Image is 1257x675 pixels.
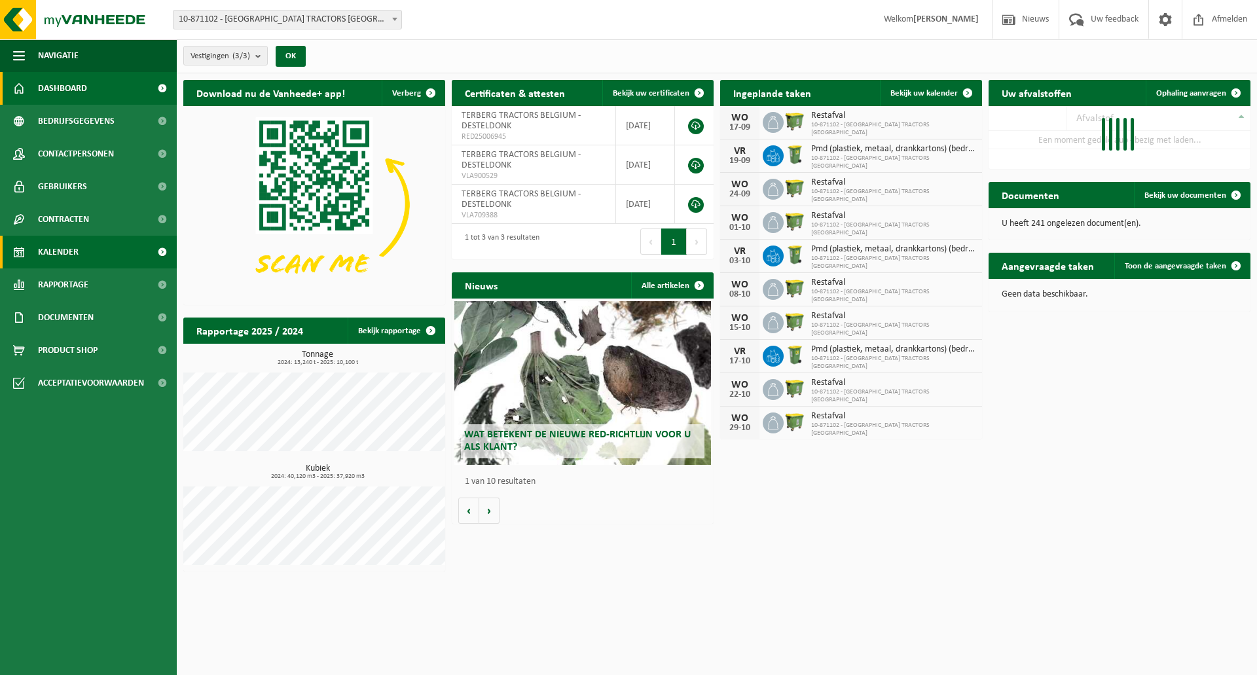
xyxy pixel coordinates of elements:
span: 10-871102 - TERBERG TRACTORS BELGIUM - DESTELDONK [173,10,402,29]
span: Restafval [811,177,975,188]
span: Pmd (plastiek, metaal, drankkartons) (bedrijven) [811,344,975,355]
count: (3/3) [232,52,250,60]
a: Toon de aangevraagde taken [1114,253,1249,279]
img: WB-0240-HPE-GN-51 [784,143,806,166]
h2: Rapportage 2025 / 2024 [183,318,316,343]
span: Rapportage [38,268,88,301]
div: WO [727,413,753,424]
span: 2024: 40,120 m3 - 2025: 37,920 m3 [190,473,445,480]
img: WB-1100-HPE-GN-50 [784,410,806,433]
span: Bekijk uw certificaten [613,89,689,98]
img: WB-0240-HPE-GN-51 [784,344,806,366]
div: 24-09 [727,190,753,199]
img: WB-1100-HPE-GN-50 [784,177,806,199]
div: WO [727,113,753,123]
span: Ophaling aanvragen [1156,89,1226,98]
span: TERBERG TRACTORS BELGIUM - DESTELDONK [462,150,581,170]
h2: Download nu de Vanheede+ app! [183,80,358,105]
h3: Kubiek [190,464,445,480]
div: 29-10 [727,424,753,433]
span: Navigatie [38,39,79,72]
span: Toon de aangevraagde taken [1125,262,1226,270]
h2: Certificaten & attesten [452,80,578,105]
h2: Documenten [989,182,1072,208]
div: 15-10 [727,323,753,333]
div: WO [727,380,753,390]
img: Download de VHEPlus App [183,106,445,302]
div: 22-10 [727,390,753,399]
div: WO [727,280,753,290]
span: Contracten [38,203,89,236]
span: Bekijk uw kalender [890,89,958,98]
button: Vestigingen(3/3) [183,46,268,65]
div: 17-10 [727,357,753,366]
td: [DATE] [616,145,675,185]
h3: Tonnage [190,350,445,366]
span: Acceptatievoorwaarden [38,367,144,399]
p: U heeft 241 ongelezen document(en). [1002,219,1237,228]
a: Ophaling aanvragen [1146,80,1249,106]
span: Pmd (plastiek, metaal, drankkartons) (bedrijven) [811,144,975,155]
span: Restafval [811,211,975,221]
span: 10-871102 - [GEOGRAPHIC_DATA] TRACTORS [GEOGRAPHIC_DATA] [811,255,975,270]
h2: Nieuws [452,272,511,298]
button: Verberg [382,80,444,106]
span: 10-871102 - [GEOGRAPHIC_DATA] TRACTORS [GEOGRAPHIC_DATA] [811,221,975,237]
button: 1 [661,228,687,255]
button: OK [276,46,306,67]
span: Gebruikers [38,170,87,203]
span: VLA900529 [462,171,606,181]
span: 10-871102 - [GEOGRAPHIC_DATA] TRACTORS [GEOGRAPHIC_DATA] [811,121,975,137]
span: 10-871102 - [GEOGRAPHIC_DATA] TRACTORS [GEOGRAPHIC_DATA] [811,288,975,304]
span: Documenten [38,301,94,334]
h2: Uw afvalstoffen [989,80,1085,105]
div: 01-10 [727,223,753,232]
a: Alle artikelen [631,272,712,299]
div: VR [727,346,753,357]
span: 10-871102 - [GEOGRAPHIC_DATA] TRACTORS [GEOGRAPHIC_DATA] [811,422,975,437]
span: Product Shop [38,334,98,367]
img: WB-1100-HPE-GN-50 [784,277,806,299]
span: RED25006945 [462,132,606,142]
span: Restafval [811,111,975,121]
span: TERBERG TRACTORS BELGIUM - DESTELDONK [462,111,581,131]
h2: Aangevraagde taken [989,253,1107,278]
span: Dashboard [38,72,87,105]
button: Volgende [479,498,500,524]
span: 10-871102 - TERBERG TRACTORS BELGIUM - DESTELDONK [173,10,401,29]
div: WO [727,213,753,223]
p: Geen data beschikbaar. [1002,290,1237,299]
strong: [PERSON_NAME] [913,14,979,24]
button: Vorige [458,498,479,524]
div: VR [727,246,753,257]
p: 1 van 10 resultaten [465,477,707,486]
a: Bekijk uw documenten [1134,182,1249,208]
span: Restafval [811,311,975,321]
img: WB-1100-HPE-GN-50 [784,110,806,132]
span: 10-871102 - [GEOGRAPHIC_DATA] TRACTORS [GEOGRAPHIC_DATA] [811,155,975,170]
span: Restafval [811,411,975,422]
button: Next [687,228,707,255]
span: TERBERG TRACTORS BELGIUM - DESTELDONK [462,189,581,210]
div: WO [727,179,753,190]
span: 10-871102 - [GEOGRAPHIC_DATA] TRACTORS [GEOGRAPHIC_DATA] [811,188,975,204]
span: VLA709388 [462,210,606,221]
a: Bekijk uw certificaten [602,80,712,106]
span: Kalender [38,236,79,268]
span: Bekijk uw documenten [1144,191,1226,200]
img: WB-1100-HPE-GN-50 [784,310,806,333]
span: Verberg [392,89,421,98]
span: Wat betekent de nieuwe RED-richtlijn voor u als klant? [464,429,691,452]
span: 2024: 13,240 t - 2025: 10,100 t [190,359,445,366]
div: 03-10 [727,257,753,266]
img: WB-1100-HPE-GN-50 [784,377,806,399]
span: Restafval [811,278,975,288]
div: 08-10 [727,290,753,299]
span: Restafval [811,378,975,388]
img: WB-1100-HPE-GN-50 [784,210,806,232]
div: 17-09 [727,123,753,132]
button: Previous [640,228,661,255]
div: WO [727,313,753,323]
span: 10-871102 - [GEOGRAPHIC_DATA] TRACTORS [GEOGRAPHIC_DATA] [811,388,975,404]
a: Bekijk rapportage [348,318,444,344]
